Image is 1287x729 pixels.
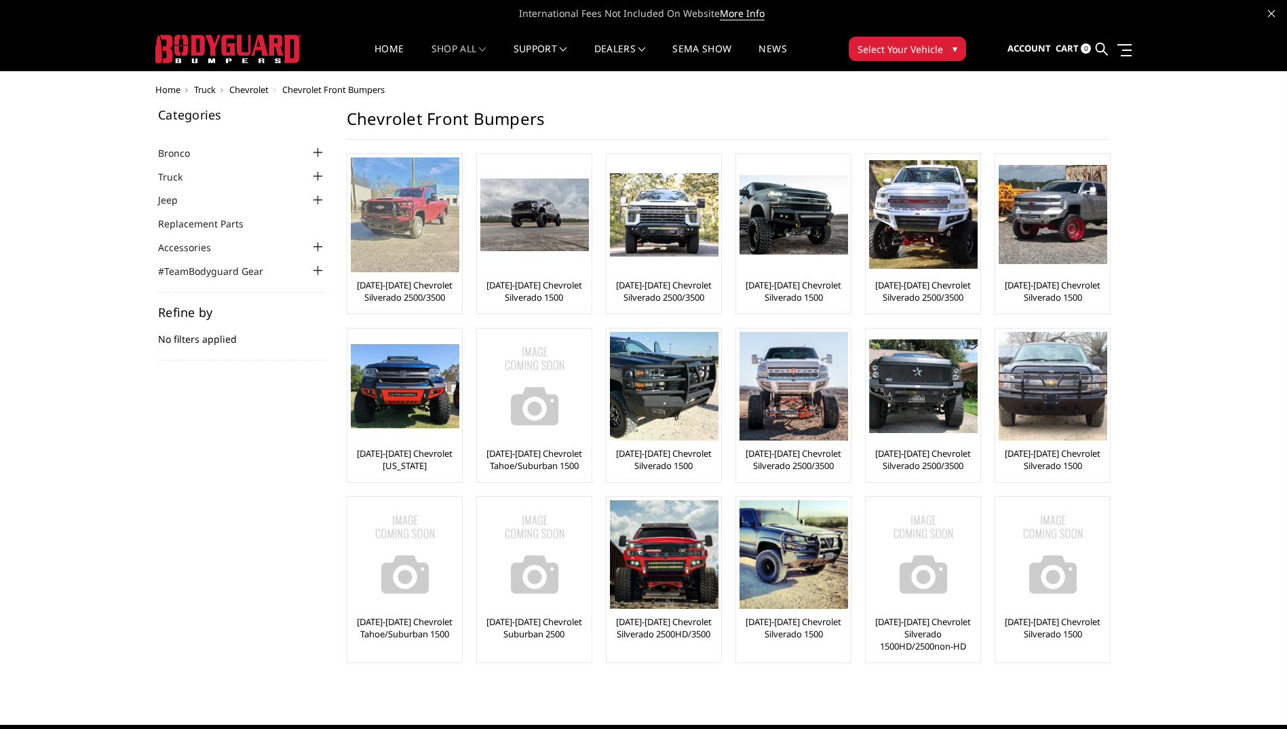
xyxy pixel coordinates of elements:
a: News [758,44,786,71]
a: Cart 0 [1056,31,1091,67]
a: [DATE]-[DATE] Chevrolet Silverado 1500 [480,279,588,303]
a: [DATE]-[DATE] Chevrolet Silverado 2500/3500 [869,279,977,303]
iframe: Chat Widget [1219,664,1287,729]
a: Home [155,83,180,96]
a: Replacement Parts [158,217,261,231]
a: [DATE]-[DATE] Chevrolet Silverado 1500 [610,447,718,472]
a: shop all [431,44,486,71]
span: Chevrolet Front Bumpers [282,83,385,96]
a: [DATE]-[DATE] Chevrolet Suburban 2500 [480,616,588,640]
h5: Categories [158,109,326,121]
a: Dealers [594,44,646,71]
span: 0 [1081,43,1091,54]
a: More Info [720,7,765,20]
a: No Image [869,500,977,609]
h1: Chevrolet Front Bumpers [347,109,1109,140]
a: [DATE]-[DATE] Chevrolet Silverado 1500 [999,616,1107,640]
img: No Image [351,500,459,609]
a: [DATE]-[DATE] Chevrolet Silverado 2500/3500 [610,279,718,303]
img: No Image [869,500,978,609]
a: No Image [999,500,1107,609]
a: [DATE]-[DATE] Chevrolet Silverado 1500 [739,279,847,303]
span: Account [1007,42,1051,54]
a: Jeep [158,193,195,207]
a: Account [1007,31,1051,67]
span: ▾ [953,41,957,56]
a: [DATE]-[DATE] Chevrolet Silverado 2500/3500 [739,447,847,472]
a: #TeamBodyguard Gear [158,264,280,278]
button: Select Your Vehicle [849,37,966,61]
a: [DATE]-[DATE] Chevrolet Silverado 2500HD/3500 [610,616,718,640]
a: [DATE]-[DATE] Chevrolet Tahoe/Suburban 1500 [351,616,459,640]
a: No Image [480,500,588,609]
div: No filters applied [158,306,326,360]
a: SEMA Show [672,44,731,71]
img: No Image [999,500,1107,609]
a: No Image [480,332,588,441]
a: [DATE]-[DATE] Chevrolet Tahoe/Suburban 1500 [480,447,588,472]
a: Accessories [158,240,228,255]
a: Support [514,44,567,71]
a: Chevrolet [229,83,269,96]
a: Home [374,44,404,71]
a: [DATE]-[DATE] Chevrolet Silverado 2500/3500 [351,279,459,303]
a: [DATE]-[DATE] Chevrolet Silverado 1500 [739,616,847,640]
span: Select Your Vehicle [858,42,943,56]
a: Bronco [158,146,207,160]
img: No Image [480,332,589,441]
h5: Refine by [158,306,326,318]
a: [DATE]-[DATE] Chevrolet Silverado 1500 [999,279,1107,303]
a: [DATE]-[DATE] Chevrolet [US_STATE] [351,447,459,472]
img: BODYGUARD BUMPERS [155,35,301,63]
a: [DATE]-[DATE] Chevrolet Silverado 1500 [999,447,1107,472]
a: [DATE]-[DATE] Chevrolet Silverado 1500HD/2500non-HD [869,616,977,652]
a: [DATE]-[DATE] Chevrolet Silverado 2500/3500 [869,447,977,472]
img: No Image [480,500,589,609]
a: Truck [158,170,199,184]
a: Truck [194,83,216,96]
span: Cart [1056,42,1079,54]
